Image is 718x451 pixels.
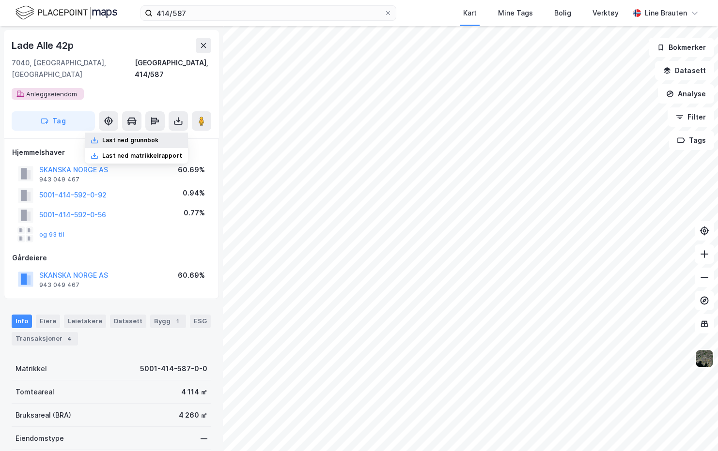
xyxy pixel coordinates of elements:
div: Info [12,315,32,328]
button: Bokmerker [649,38,714,57]
div: 0.94% [183,187,205,199]
div: 943 049 467 [39,281,79,289]
div: Matrikkel [16,363,47,375]
div: 60.69% [178,164,205,176]
div: Kontrollprogram for chat [670,405,718,451]
div: Verktøy [593,7,619,19]
button: Datasett [655,61,714,80]
button: Tags [669,131,714,150]
img: logo.f888ab2527a4732fd821a326f86c7f29.svg [16,4,117,21]
div: Datasett [110,315,146,328]
div: 4 [64,334,74,344]
div: Transaksjoner [12,332,78,346]
input: Søk på adresse, matrikkel, gårdeiere, leietakere eller personer [153,6,384,20]
div: Mine Tags [498,7,533,19]
div: ESG [190,315,211,328]
div: Eiendomstype [16,433,64,444]
div: Bygg [150,315,186,328]
div: 4 260 ㎡ [179,409,207,421]
div: Gårdeiere [12,252,211,264]
div: 7040, [GEOGRAPHIC_DATA], [GEOGRAPHIC_DATA] [12,57,135,80]
button: Analyse [658,84,714,104]
button: Filter [668,107,714,127]
div: 943 049 467 [39,176,79,183]
button: Tag [12,111,95,131]
div: Bruksareal (BRA) [16,409,71,421]
div: Bolig [554,7,571,19]
img: 9k= [695,349,714,368]
div: Tomteareal [16,386,54,398]
div: Hjemmelshaver [12,147,211,158]
div: Last ned matrikkelrapport [102,152,182,160]
div: Lade Alle 42p [12,38,75,53]
div: 1 [172,316,182,326]
div: — [201,433,207,444]
div: 5001-414-587-0-0 [140,363,207,375]
div: [GEOGRAPHIC_DATA], 414/587 [135,57,211,80]
div: 0.77% [184,207,205,219]
div: Last ned grunnbok [102,136,158,144]
iframe: Chat Widget [670,405,718,451]
div: 4 114 ㎡ [181,386,207,398]
div: Leietakere [64,315,106,328]
div: 60.69% [178,270,205,281]
div: Kart [463,7,477,19]
div: Eiere [36,315,60,328]
div: Line Brauten [645,7,687,19]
